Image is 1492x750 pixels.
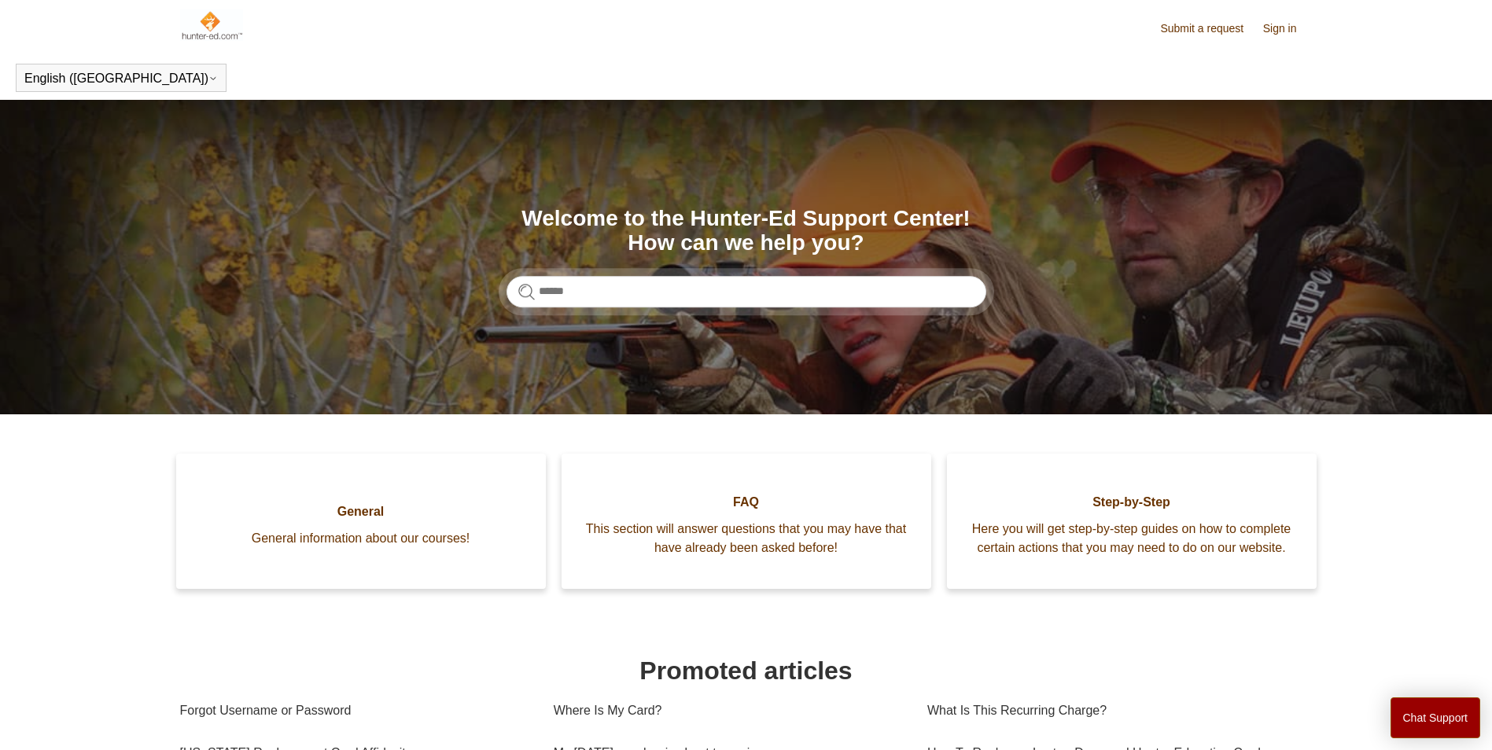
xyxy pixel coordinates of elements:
[507,207,986,256] h1: Welcome to the Hunter-Ed Support Center! How can we help you?
[1263,20,1313,37] a: Sign in
[180,689,530,732] a: Forgot Username or Password
[24,72,218,86] button: English ([GEOGRAPHIC_DATA])
[176,454,546,589] a: General General information about our courses!
[180,652,1313,689] h1: Promoted articles
[585,520,908,557] span: This section will answer questions that you may have that have already been asked before!
[927,689,1301,732] a: What Is This Recurring Charge?
[507,276,986,307] input: Search
[1160,20,1259,37] a: Submit a request
[585,493,908,512] span: FAQ
[554,689,904,732] a: Where Is My Card?
[1391,697,1481,738] button: Chat Support
[562,454,931,589] a: FAQ This section will answer questions that you may have that have already been asked before!
[947,454,1317,589] a: Step-by-Step Here you will get step-by-step guides on how to complete certain actions that you ma...
[200,529,522,548] span: General information about our courses!
[971,493,1293,512] span: Step-by-Step
[180,9,244,41] img: Hunter-Ed Help Center home page
[971,520,1293,557] span: Here you will get step-by-step guides on how to complete certain actions that you may need to do ...
[200,502,522,521] span: General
